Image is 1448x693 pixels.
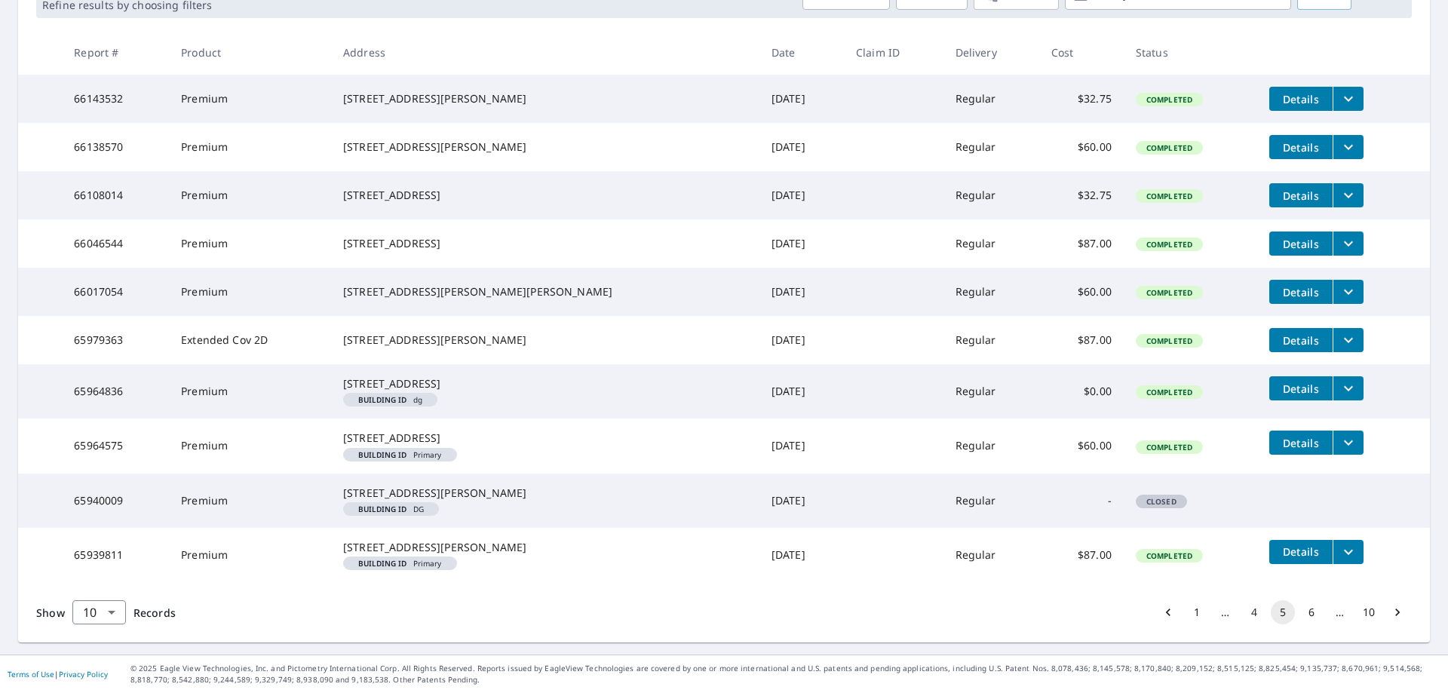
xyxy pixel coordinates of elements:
td: Regular [943,419,1039,473]
td: Regular [943,474,1039,528]
td: $32.75 [1039,75,1124,123]
button: filesDropdownBtn-65964836 [1333,376,1364,400]
button: Go to previous page [1156,600,1180,624]
span: Completed [1137,387,1201,397]
div: [STREET_ADDRESS][PERSON_NAME] [343,486,747,501]
td: 66108014 [62,171,169,219]
td: Regular [943,171,1039,219]
td: [DATE] [759,171,844,219]
td: [DATE] [759,123,844,171]
span: Details [1278,92,1324,106]
em: Building ID [358,560,407,567]
td: 66017054 [62,268,169,316]
th: Cost [1039,30,1124,75]
div: Show 10 records [72,600,126,624]
td: Regular [943,268,1039,316]
td: 65964575 [62,419,169,473]
td: $32.75 [1039,171,1124,219]
th: Status [1124,30,1257,75]
button: detailsBtn-65939811 [1269,540,1333,564]
td: Premium [169,474,331,528]
td: $87.00 [1039,316,1124,364]
td: [DATE] [759,364,844,419]
button: detailsBtn-66108014 [1269,183,1333,207]
span: Closed [1137,496,1186,507]
div: 10 [72,591,126,633]
th: Address [331,30,759,75]
a: Terms of Use [8,669,54,679]
td: $60.00 [1039,268,1124,316]
span: Records [133,606,176,620]
em: Building ID [358,505,407,513]
span: Completed [1137,287,1201,298]
th: Date [759,30,844,75]
span: Details [1278,544,1324,559]
td: [DATE] [759,268,844,316]
td: Premium [169,364,331,419]
button: filesDropdownBtn-66046544 [1333,232,1364,256]
td: Premium [169,75,331,123]
td: 65939811 [62,528,169,582]
td: Premium [169,219,331,268]
td: Regular [943,219,1039,268]
span: Completed [1137,143,1201,153]
td: Premium [169,528,331,582]
button: Go to page 4 [1242,600,1266,624]
span: Details [1278,285,1324,299]
button: filesDropdownBtn-66017054 [1333,280,1364,304]
th: Delivery [943,30,1039,75]
span: Completed [1137,191,1201,201]
div: [STREET_ADDRESS] [343,431,747,446]
th: Product [169,30,331,75]
p: © 2025 Eagle View Technologies, Inc. and Pictometry International Corp. All Rights Reserved. Repo... [130,663,1440,685]
span: Primary [349,451,451,458]
span: Completed [1137,239,1201,250]
td: Extended Cov 2D [169,316,331,364]
td: Regular [943,528,1039,582]
button: detailsBtn-65964836 [1269,376,1333,400]
td: [DATE] [759,528,844,582]
button: detailsBtn-66138570 [1269,135,1333,159]
td: Premium [169,123,331,171]
button: detailsBtn-65964575 [1269,431,1333,455]
td: 65964836 [62,364,169,419]
span: Details [1278,436,1324,450]
td: Regular [943,75,1039,123]
span: Show [36,606,65,620]
td: Premium [169,268,331,316]
button: page 5 [1271,600,1295,624]
button: detailsBtn-66046544 [1269,232,1333,256]
td: [DATE] [759,75,844,123]
button: filesDropdownBtn-66108014 [1333,183,1364,207]
span: Completed [1137,550,1201,561]
button: detailsBtn-66017054 [1269,280,1333,304]
button: filesDropdownBtn-65939811 [1333,540,1364,564]
td: Regular [943,316,1039,364]
td: - [1039,474,1124,528]
td: $87.00 [1039,528,1124,582]
em: Building ID [358,396,407,403]
button: Go to page 6 [1299,600,1324,624]
div: [STREET_ADDRESS][PERSON_NAME] [343,91,747,106]
th: Report # [62,30,169,75]
p: | [8,670,108,679]
button: Go to page 10 [1357,600,1381,624]
nav: pagination navigation [1154,600,1412,624]
td: $0.00 [1039,364,1124,419]
span: Completed [1137,94,1201,105]
div: [STREET_ADDRESS] [343,376,747,391]
span: dg [349,396,431,403]
td: [DATE] [759,474,844,528]
td: [DATE] [759,219,844,268]
td: [DATE] [759,419,844,473]
div: [STREET_ADDRESS][PERSON_NAME][PERSON_NAME] [343,284,747,299]
div: [STREET_ADDRESS][PERSON_NAME] [343,333,747,348]
td: Regular [943,123,1039,171]
td: 65940009 [62,474,169,528]
td: 66143532 [62,75,169,123]
td: Regular [943,364,1039,419]
em: Building ID [358,451,407,458]
td: 66138570 [62,123,169,171]
td: $60.00 [1039,419,1124,473]
td: [DATE] [759,316,844,364]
